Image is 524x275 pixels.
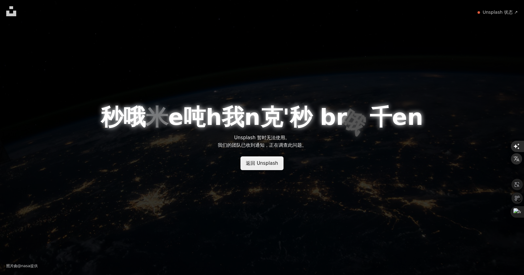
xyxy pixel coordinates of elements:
font: b [320,104,336,130]
font: Unsplash 状态 [483,10,512,15]
a: @nasa提供 [17,264,38,268]
font: 千 [370,104,392,130]
font: 哦 [123,104,146,130]
font: 照片由 [6,264,17,268]
h1: 有东西坏了 [101,105,423,129]
font: ↗ [514,10,518,15]
font: r [336,104,347,130]
font: 秒 [290,104,312,130]
font: Unsplash 暂时无法使用。 [234,135,290,140]
font: 秒 [101,104,123,130]
a: 返回 Unsplash [240,156,283,170]
font: e [168,104,183,130]
font: 米 [146,104,168,130]
font: 我们的团队已收到通知，正在调查此问题。 [218,142,307,148]
a: Unsplash 状态 ↗ [483,9,518,16]
font: n [407,104,423,130]
font: 我 [222,104,244,130]
font: 哦 [337,105,370,139]
font: ' [283,104,290,130]
font: e [392,104,407,130]
font: 吨 [183,104,206,130]
font: 返回 Unsplash [246,160,278,166]
font: h [206,104,222,130]
font: n [244,104,260,130]
font: 克 [260,104,283,130]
